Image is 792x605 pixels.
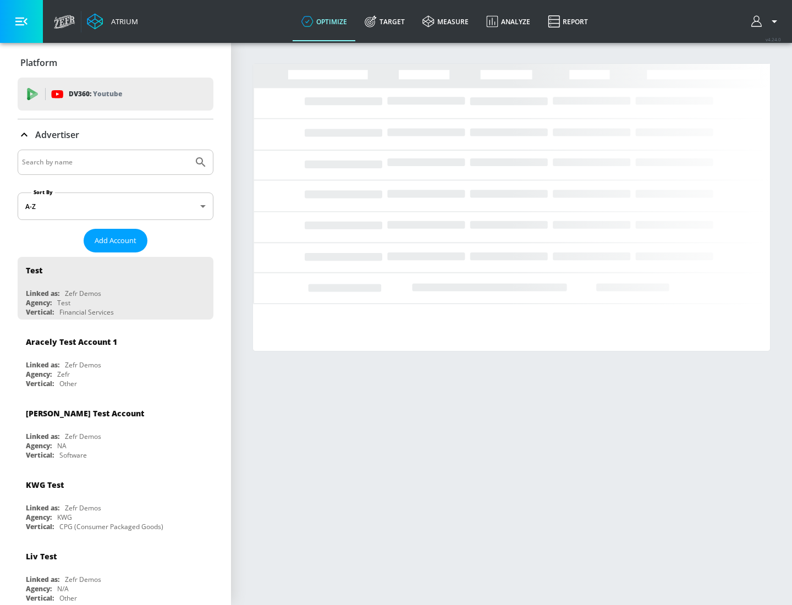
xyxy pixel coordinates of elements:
[107,16,138,26] div: Atrium
[84,229,147,252] button: Add Account
[26,575,59,584] div: Linked as:
[26,408,144,419] div: [PERSON_NAME] Test Account
[766,36,781,42] span: v 4.24.0
[26,337,117,347] div: Aracely Test Account 1
[18,471,213,534] div: KWG TestLinked as:Zefr DemosAgency:KWGVertical:CPG (Consumer Packaged Goods)
[95,234,136,247] span: Add Account
[26,593,54,603] div: Vertical:
[35,129,79,141] p: Advertiser
[57,370,70,379] div: Zefr
[26,584,52,593] div: Agency:
[18,257,213,320] div: TestLinked as:Zefr DemosAgency:TestVertical:Financial Services
[26,298,52,307] div: Agency:
[65,503,101,513] div: Zefr Demos
[18,400,213,463] div: [PERSON_NAME] Test AccountLinked as:Zefr DemosAgency:NAVertical:Software
[65,289,101,298] div: Zefr Demos
[18,47,213,78] div: Platform
[18,119,213,150] div: Advertiser
[18,78,213,111] div: DV360: Youtube
[293,2,356,41] a: optimize
[87,13,138,30] a: Atrium
[18,328,213,391] div: Aracely Test Account 1Linked as:Zefr DemosAgency:ZefrVertical:Other
[26,307,54,317] div: Vertical:
[65,575,101,584] div: Zefr Demos
[18,193,213,220] div: A-Z
[31,189,55,196] label: Sort By
[26,522,54,531] div: Vertical:
[539,2,597,41] a: Report
[26,432,59,441] div: Linked as:
[59,522,163,531] div: CPG (Consumer Packaged Goods)
[26,450,54,460] div: Vertical:
[59,593,77,603] div: Other
[93,88,122,100] p: Youtube
[26,379,54,388] div: Vertical:
[57,513,72,522] div: KWG
[26,441,52,450] div: Agency:
[26,370,52,379] div: Agency:
[414,2,477,41] a: measure
[69,88,122,100] p: DV360:
[26,360,59,370] div: Linked as:
[356,2,414,41] a: Target
[57,298,70,307] div: Test
[26,503,59,513] div: Linked as:
[26,480,64,490] div: KWG Test
[59,379,77,388] div: Other
[26,513,52,522] div: Agency:
[65,432,101,441] div: Zefr Demos
[57,584,69,593] div: N/A
[59,307,114,317] div: Financial Services
[22,155,189,169] input: Search by name
[26,265,42,276] div: Test
[26,289,59,298] div: Linked as:
[26,551,57,562] div: Liv Test
[477,2,539,41] a: Analyze
[59,450,87,460] div: Software
[57,441,67,450] div: NA
[20,57,57,69] p: Platform
[65,360,101,370] div: Zefr Demos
